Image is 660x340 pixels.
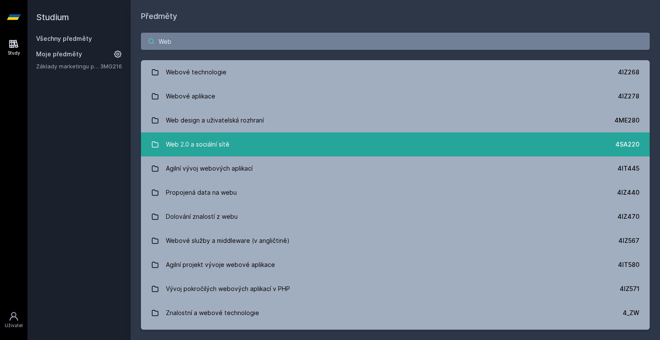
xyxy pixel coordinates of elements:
span: Moje předměty [36,50,82,58]
div: 4IZ440 [617,188,639,197]
div: 4IZ571 [620,285,639,293]
a: Všechny předměty [36,35,92,42]
a: Web 2.0 a sociální sítě 4SA220 [141,132,650,156]
div: 4IT580 [618,260,639,269]
div: 4IZ470 [617,212,639,221]
a: Study [2,34,26,61]
div: Uživatel [5,322,23,329]
h1: Předměty [141,10,650,22]
a: 3MG216 [100,63,122,70]
a: Agilní projekt vývoje webové aplikace 4IT580 [141,253,650,277]
a: Webové služby a middleware (v angličtině) 4IZ567 [141,229,650,253]
a: Znalostní a webové technologie 4_ZW [141,301,650,325]
div: Web 2.0 a sociální sítě [166,136,229,153]
div: Web design a uživatelská rozhraní [166,112,264,129]
a: Vývoj pokročilých webových aplikací v PHP 4IZ571 [141,277,650,301]
div: 4IZ567 [618,236,639,245]
div: 4ME280 [614,116,639,125]
a: Základy marketingu pro informatiky a statistiky [36,62,100,70]
div: 4IT445 [617,164,639,173]
div: Znalostní a webové technologie [166,304,259,322]
div: Agilní vývoj webových aplikací [166,160,253,177]
div: Agilní projekt vývoje webové aplikace [166,256,275,273]
a: Webové aplikace 4IZ278 [141,84,650,108]
div: 4_ZW [623,309,639,317]
div: Webové technologie [166,64,226,81]
a: Web design a uživatelská rozhraní 4ME280 [141,108,650,132]
a: Dolování znalostí z webu 4IZ470 [141,205,650,229]
div: Study [8,50,20,56]
a: Uživatel [2,307,26,333]
div: Dolování znalostí z webu [166,208,238,225]
div: Vývoj pokročilých webových aplikací v PHP [166,280,290,297]
div: 4IZ278 [618,92,639,101]
div: Webové služby a middleware (v angličtině) [166,232,290,249]
div: 4IZ268 [618,68,639,77]
div: 4SA220 [615,140,639,149]
div: Webové aplikace [166,88,215,105]
input: Název nebo ident předmětu… [141,33,650,50]
a: Webové technologie 4IZ268 [141,60,650,84]
div: Propojená data na webu [166,184,237,201]
a: Agilní vývoj webových aplikací 4IT445 [141,156,650,181]
a: Propojená data na webu 4IZ440 [141,181,650,205]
